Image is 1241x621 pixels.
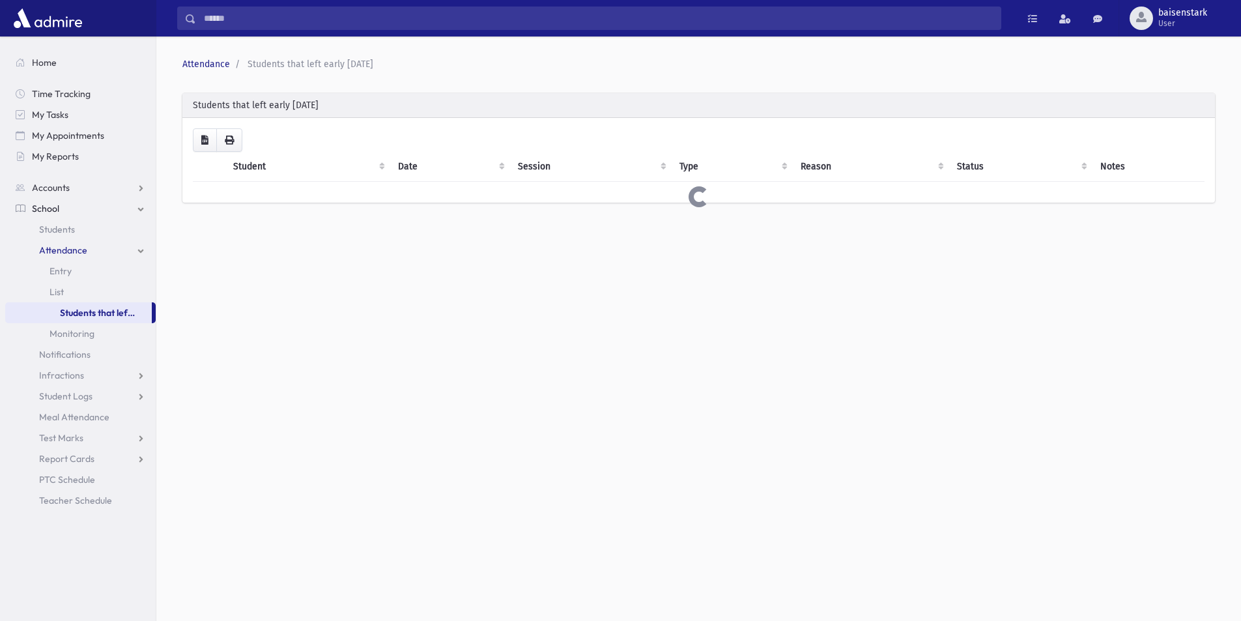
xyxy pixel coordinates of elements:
[196,7,1001,30] input: Search
[793,152,950,182] th: Reason
[39,224,75,235] span: Students
[39,432,83,444] span: Test Marks
[50,286,64,298] span: List
[390,152,509,182] th: Date
[5,448,156,469] a: Report Cards
[32,203,59,214] span: School
[39,244,87,256] span: Attendance
[50,265,72,277] span: Entry
[5,302,152,323] a: Students that left early [DATE]
[225,152,391,182] th: Student
[182,59,230,70] a: Attendance
[510,152,672,182] th: Session
[5,365,156,386] a: Infractions
[216,128,242,152] button: Print
[39,453,94,465] span: Report Cards
[39,390,93,402] span: Student Logs
[5,219,156,240] a: Students
[5,427,156,448] a: Test Marks
[5,490,156,511] a: Teacher Schedule
[1092,152,1205,182] th: Notes
[32,130,104,141] span: My Appointments
[32,109,68,121] span: My Tasks
[32,88,91,100] span: Time Tracking
[672,152,792,182] th: Type
[5,104,156,125] a: My Tasks
[32,182,70,194] span: Accounts
[182,57,1210,71] nav: breadcrumb
[5,146,156,167] a: My Reports
[39,495,112,506] span: Teacher Schedule
[32,57,57,68] span: Home
[39,474,95,485] span: PTC Schedule
[5,344,156,365] a: Notifications
[193,128,217,152] button: CSV
[39,349,91,360] span: Notifications
[39,411,109,423] span: Meal Attendance
[5,407,156,427] a: Meal Attendance
[32,151,79,162] span: My Reports
[5,386,156,407] a: Student Logs
[5,469,156,490] a: PTC Schedule
[50,328,94,339] span: Monitoring
[5,240,156,261] a: Attendance
[10,5,85,31] img: AdmirePro
[949,152,1092,182] th: Status
[5,323,156,344] a: Monitoring
[5,83,156,104] a: Time Tracking
[1158,8,1207,18] span: baisenstark
[5,52,156,73] a: Home
[5,177,156,198] a: Accounts
[39,369,84,381] span: Infractions
[5,198,156,219] a: School
[1158,18,1207,29] span: User
[248,59,373,70] span: Students that left early [DATE]
[5,282,156,302] a: List
[182,93,1215,118] div: Students that left early [DATE]
[5,261,156,282] a: Entry
[5,125,156,146] a: My Appointments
